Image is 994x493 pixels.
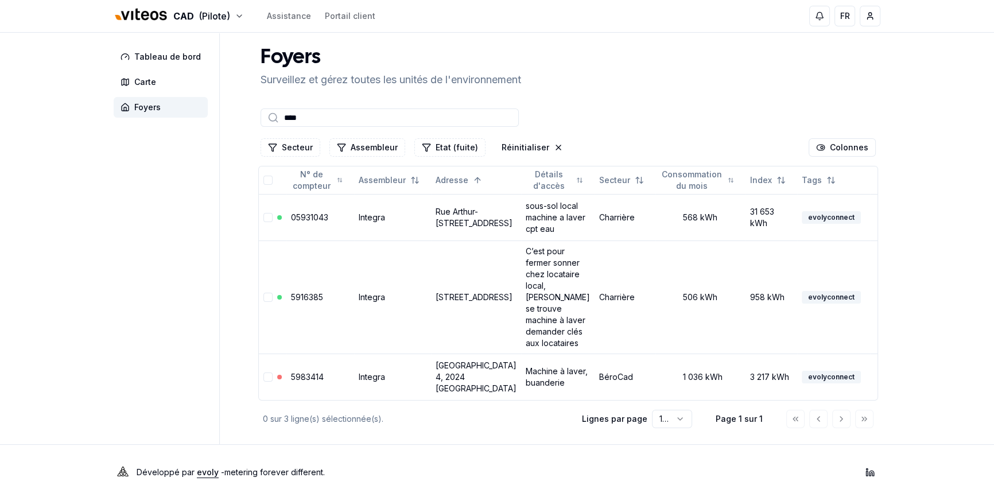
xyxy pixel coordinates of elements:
[660,292,741,303] div: 506 kWh
[436,207,512,228] a: Rue Arthur-[STREET_ADDRESS]
[429,171,489,189] button: Sorted ascending. Click to sort descending.
[802,291,861,304] div: evolyconnect
[263,293,273,302] button: Sélectionner la ligne
[802,371,861,383] div: evolyconnect
[834,6,855,26] button: FR
[263,372,273,382] button: Sélectionner la ligne
[750,174,772,186] span: Index
[114,4,244,29] button: CAD(Pilote)
[521,354,595,400] td: Machine à laver, buanderie
[750,292,793,303] div: 958 kWh
[582,413,647,425] p: Lignes par page
[263,176,273,185] button: Tout sélectionner
[261,138,320,157] button: Filtrer les lignes
[114,1,169,29] img: Viteos - CAD Logo
[291,372,324,382] a: 5983414
[660,212,741,223] div: 568 kWh
[261,46,521,69] h1: Foyers
[710,413,768,425] div: Page 1 sur 1
[263,413,564,425] div: 0 sur 3 ligne(s) sélectionnée(s).
[653,171,741,189] button: Not sorted. Click to sort ascending.
[134,51,201,63] span: Tableau de bord
[291,292,323,302] a: 5916385
[284,171,350,189] button: Not sorted. Click to sort ascending.
[354,354,431,400] td: Integra
[354,194,431,240] td: Integra
[436,292,512,302] a: [STREET_ADDRESS]
[521,194,595,240] td: sous-sol local machine a laver cpt eau
[137,464,325,480] p: Développé par - metering forever different .
[750,371,793,383] div: 3 217 kWh
[595,354,655,400] td: BéroCad
[354,240,431,354] td: Integra
[495,138,570,157] button: Réinitialiser les filtres
[291,169,332,192] span: N° de compteur
[659,414,673,424] span: 100
[199,9,230,23] span: (Pilote)
[802,211,861,224] div: evolyconnect
[114,72,212,92] a: Carte
[291,212,328,222] a: 05931043
[436,360,517,393] a: [GEOGRAPHIC_DATA] 4, 2024 [GEOGRAPHIC_DATA]
[519,171,590,189] button: Not sorted. Click to sort ascending.
[134,102,161,113] span: Foyers
[114,46,212,67] a: Tableau de bord
[750,206,793,229] div: 31 653 kWh
[660,371,741,383] div: 1 036 kWh
[173,9,194,23] span: CAD
[114,463,132,482] img: Evoly Logo
[197,467,219,477] a: evoly
[134,76,156,88] span: Carte
[325,10,375,22] a: Portail client
[809,138,876,157] button: Cocher les colonnes
[436,174,468,186] span: Adresse
[802,174,822,186] span: Tags
[267,10,311,22] a: Assistance
[261,72,521,88] p: Surveillez et gérez toutes les unités de l'environnement
[359,174,406,186] span: Assembleur
[592,171,651,189] button: Not sorted. Click to sort ascending.
[526,169,572,192] span: Détails d'accès
[521,240,595,354] td: C’est pour fermer sonner chez locataire local, [PERSON_NAME] se trouve machine à laver demander c...
[595,240,655,354] td: Charrière
[599,174,630,186] span: Secteur
[414,138,486,157] button: Filtrer les lignes
[595,194,655,240] td: Charrière
[329,138,405,157] button: Filtrer les lignes
[114,97,212,118] a: Foyers
[352,171,426,189] button: Not sorted. Click to sort ascending.
[263,213,273,222] button: Sélectionner la ligne
[743,171,793,189] button: Not sorted. Click to sort ascending.
[660,169,723,192] span: Consommation du mois
[795,171,842,189] button: Not sorted. Click to sort ascending.
[840,10,850,22] span: FR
